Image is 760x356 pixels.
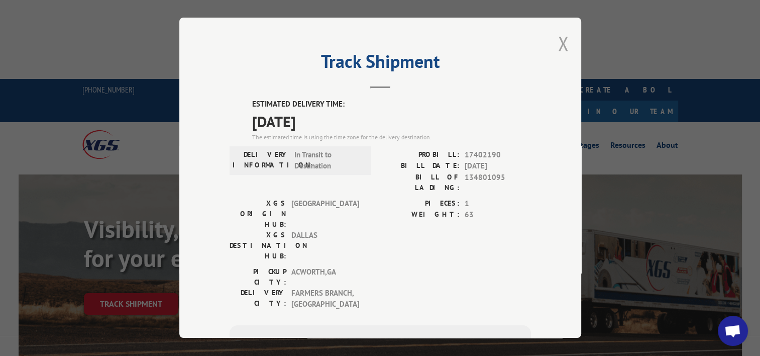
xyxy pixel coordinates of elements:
[380,149,460,161] label: PROBILL:
[230,198,286,230] label: XGS ORIGIN HUB:
[291,198,359,230] span: [GEOGRAPHIC_DATA]
[291,266,359,288] span: ACWORTH , GA
[291,230,359,261] span: DALLAS
[558,30,569,57] button: Close modal
[252,110,531,133] span: [DATE]
[380,160,460,172] label: BILL DATE:
[252,133,531,142] div: The estimated time is using the time zone for the delivery destination.
[230,54,531,73] h2: Track Shipment
[230,266,286,288] label: PICKUP CITY:
[718,316,748,346] a: Open chat
[465,172,531,193] span: 134801095
[252,99,531,110] label: ESTIMATED DELIVERY TIME:
[380,172,460,193] label: BILL OF LADING:
[380,209,460,221] label: WEIGHT:
[242,337,519,352] div: Subscribe to alerts
[230,230,286,261] label: XGS DESTINATION HUB:
[465,149,531,161] span: 17402190
[465,198,531,210] span: 1
[294,149,362,172] span: In Transit to Destination
[233,149,289,172] label: DELIVERY INFORMATION:
[465,160,531,172] span: [DATE]
[465,209,531,221] span: 63
[380,198,460,210] label: PIECES:
[230,288,286,310] label: DELIVERY CITY:
[291,288,359,310] span: FARMERS BRANCH , [GEOGRAPHIC_DATA]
